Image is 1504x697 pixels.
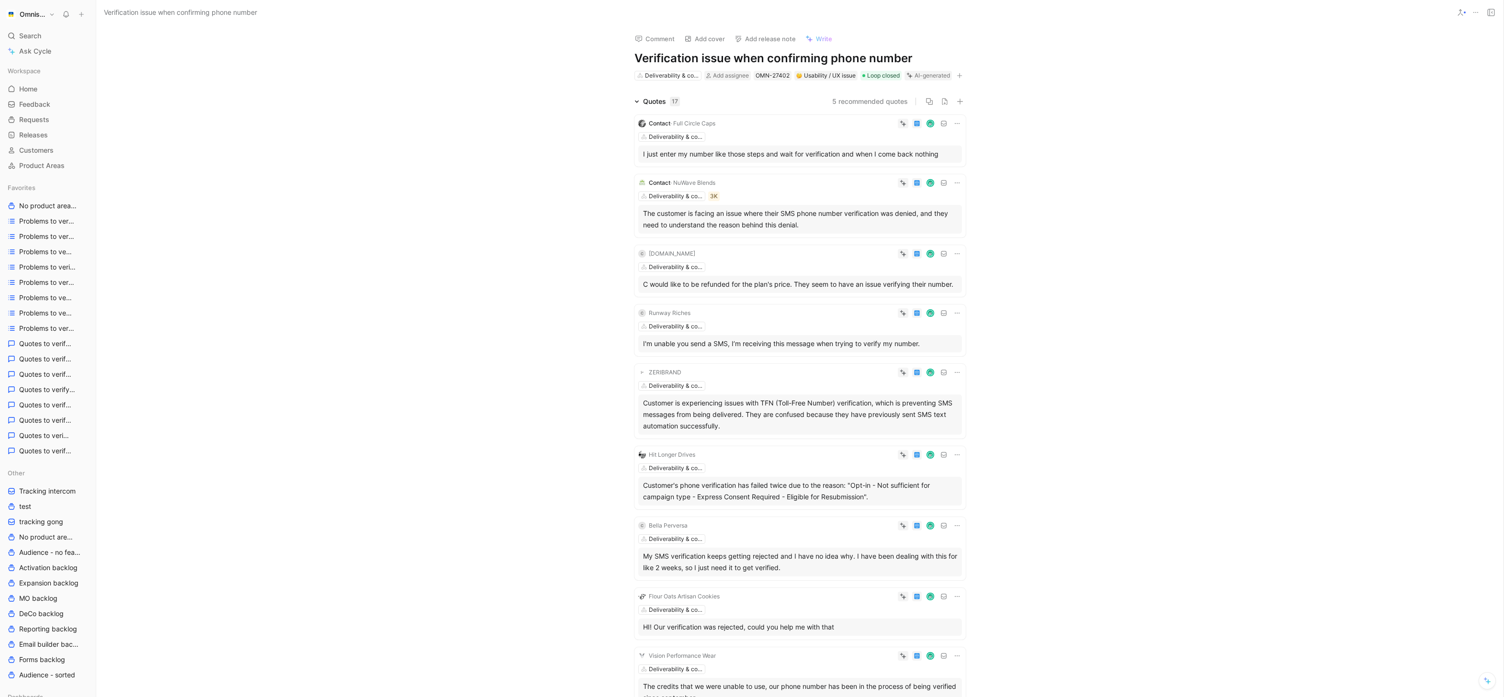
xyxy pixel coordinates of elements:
[638,369,646,376] img: logo
[796,73,802,79] img: 🤔
[104,7,257,18] span: Verification issue when confirming phone number
[4,82,92,96] a: Home
[649,322,702,331] div: Deliverability & compliance
[638,593,646,600] img: logo
[19,278,75,287] span: Problems to verify Expansion
[19,655,65,664] span: Forms backlog
[8,183,35,192] span: Favorites
[19,262,76,272] span: Problems to verify Email Builder
[4,466,92,682] div: OtherTracking intercomtesttracking gongNo product area (Unknowns)Audience - no feature tagActivat...
[832,96,908,107] button: 5 recommended quotes
[643,279,957,290] div: C would like to be refunded for the plan's price. They seem to have an issue verifying their number.
[670,179,715,186] span: · NuWave Blends
[649,120,670,127] span: Contact
[860,71,902,80] div: Loop closed
[649,521,688,530] div: Bella Perversa
[816,34,832,43] span: Write
[867,71,900,80] span: Loop closed
[19,594,57,603] span: MO backlog
[19,293,73,303] span: Problems to verify Forms
[4,180,92,195] div: Favorites
[19,532,75,542] span: No product area (Unknowns)
[4,158,92,173] a: Product Areas
[927,370,933,376] img: avatar
[649,132,702,142] div: Deliverability & compliance
[670,97,680,106] div: 17
[4,382,92,397] a: Quotes to verify Email builder
[19,563,78,573] span: Activation backlog
[730,32,800,45] button: Add release note
[4,352,92,366] a: Quotes to verify Audience
[794,71,858,80] div: 🤔Usability / UX issue
[4,229,92,244] a: Problems to verify Audience
[4,214,92,228] a: Problems to verify Activation
[19,670,75,680] span: Audience - sorted
[4,64,92,78] div: Workspace
[713,72,749,79] span: Add assignee
[643,621,957,633] div: HI! Our verification was rejected, could you help me with that
[631,96,684,107] div: Quotes17
[649,368,681,377] div: ZERIBRAND
[649,262,702,272] div: Deliverability & compliance
[4,499,92,514] a: test
[19,517,63,527] span: tracking gong
[4,515,92,529] a: tracking gong
[4,622,92,636] a: Reporting backlog
[649,450,695,460] div: Hit Longer Drives
[20,10,45,19] h1: Omnisend
[927,251,933,257] img: avatar
[4,143,92,157] a: Customers
[4,668,92,682] a: Audience - sorted
[4,306,92,320] a: Problems to verify MO
[638,250,646,258] div: C
[4,428,92,443] a: Quotes to verify MO
[643,480,957,503] div: Customer's phone verification has failed twice due to the reason: "Opt-in - Not sufficient for ca...
[4,291,92,305] a: Problems to verify Forms
[649,534,702,544] div: Deliverability & compliance
[4,398,92,412] a: Quotes to verify Expansion
[19,30,41,42] span: Search
[19,354,74,364] span: Quotes to verify Audience
[638,309,646,317] div: C
[649,651,716,661] div: Vision Performance Wear
[638,179,646,187] img: logo
[649,249,695,259] div: [DOMAIN_NAME]
[4,97,92,112] a: Feedback
[927,452,933,458] img: avatar
[4,44,92,58] a: Ask Cycle
[4,29,92,43] div: Search
[4,652,92,667] a: Forms backlog
[4,337,92,351] a: Quotes to verify Activation
[19,324,75,333] span: Problems to verify Reporting
[649,381,702,391] div: Deliverability & compliance
[4,607,92,621] a: DeCo backlog
[4,321,92,336] a: Problems to verify Reporting
[670,120,715,127] span: · Full Circle Caps
[643,148,957,160] div: I just enter my number like those steps and wait for verification and when I come back nothing
[4,275,92,290] a: Problems to verify Expansion
[4,530,92,544] a: No product area (Unknowns)
[643,551,957,573] div: My SMS verification keeps getting rejected and I have no idea why. I have been dealing with this ...
[19,640,79,649] span: Email builder backlog
[19,431,71,440] span: Quotes to verify MO
[631,32,679,45] button: Comment
[19,400,74,410] span: Quotes to verify Expansion
[19,146,54,155] span: Customers
[19,502,31,511] span: test
[19,100,50,109] span: Feedback
[649,664,702,674] div: Deliverability & compliance
[756,71,790,80] div: OMN-27402
[19,609,64,618] span: DeCo backlog
[19,115,49,124] span: Requests
[649,463,702,473] div: Deliverability & compliance
[638,451,646,459] img: logo
[19,446,74,456] span: Quotes to verify Reporting
[643,208,957,231] div: The customer is facing an issue where their SMS phone number verification was denied, and they ne...
[4,8,57,21] button: OmnisendOmnisend
[19,339,74,348] span: Quotes to verify Activation
[4,245,92,259] a: Problems to verify DeCo
[19,370,72,379] span: Quotes to verify DeCo
[19,548,81,557] span: Audience - no feature tag
[19,578,79,588] span: Expansion backlog
[19,161,65,170] span: Product Areas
